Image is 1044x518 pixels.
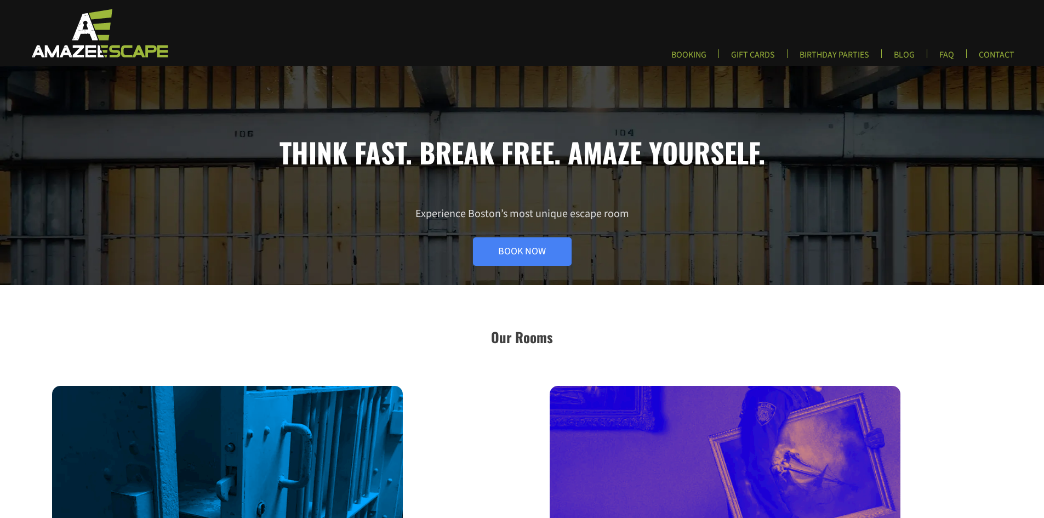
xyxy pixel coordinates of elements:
a: BLOG [885,49,923,67]
a: CONTACT [970,49,1023,67]
a: FAQ [931,49,963,67]
p: Experience Boston’s most unique escape room [52,207,992,266]
img: Escape Room Game in Boston Area [18,8,180,58]
a: BIRTHDAY PARTIES [791,49,878,67]
h1: Think fast. Break free. Amaze yourself. [52,135,992,168]
a: GIFT CARDS [722,49,784,67]
a: BOOKING [663,49,715,67]
a: Book Now [473,237,572,266]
